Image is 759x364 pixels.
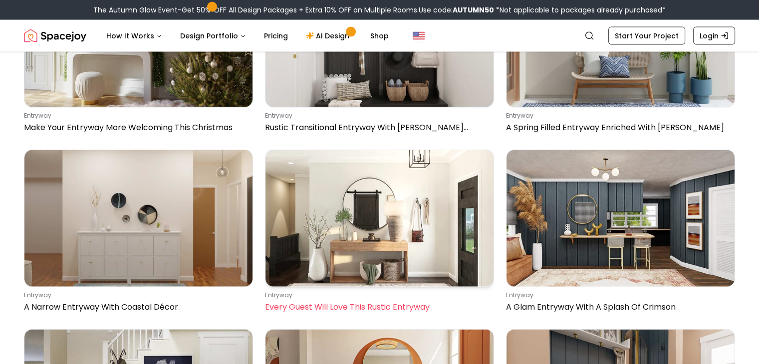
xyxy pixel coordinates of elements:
[98,26,170,46] button: How It Works
[506,301,731,313] p: A Glam Entryway With A Splash Of Crimson
[265,301,490,313] p: Every Guest Will Love This Rustic Entryway
[453,5,494,15] b: AUTUMN50
[265,150,494,287] img: Every Guest Will Love This Rustic Entryway
[24,122,249,134] p: Make Your Entryway More Welcoming This Christmas
[24,112,249,120] p: entryway
[24,20,735,52] nav: Global
[494,5,666,15] span: *Not applicable to packages already purchased*
[298,26,360,46] a: AI Design
[24,150,253,287] img: A Narrow Entryway With Coastal Décor
[24,26,86,46] img: Spacejoy Logo
[24,301,249,313] p: A Narrow Entryway With Coastal Décor
[506,150,735,287] img: A Glam Entryway With A Splash Of Crimson
[506,122,731,134] p: A Spring Filled Entryway Enriched With [PERSON_NAME]
[506,112,731,120] p: entryway
[256,26,296,46] a: Pricing
[506,291,731,299] p: entryway
[506,150,735,317] a: A Glam Entryway With A Splash Of CrimsonentrywayA Glam Entryway With A Splash Of Crimson
[693,27,735,45] a: Login
[265,122,490,134] p: Rustic Transitional Entryway With [PERSON_NAME] [PERSON_NAME] Tree Organizers
[265,112,490,120] p: entryway
[93,5,666,15] div: The Autumn Glow Event-Get 50% OFF All Design Packages + Extra 10% OFF on Multiple Rooms.
[24,291,249,299] p: entryway
[24,150,253,317] a: A Narrow Entryway With Coastal Décor entrywayA Narrow Entryway With Coastal Décor
[362,26,397,46] a: Shop
[98,26,397,46] nav: Main
[419,5,494,15] span: Use code:
[265,291,490,299] p: entryway
[24,26,86,46] a: Spacejoy
[265,150,494,317] a: Every Guest Will Love This Rustic EntrywayentrywayEvery Guest Will Love This Rustic Entryway
[413,30,425,42] img: United States
[608,27,685,45] a: Start Your Project
[172,26,254,46] button: Design Portfolio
